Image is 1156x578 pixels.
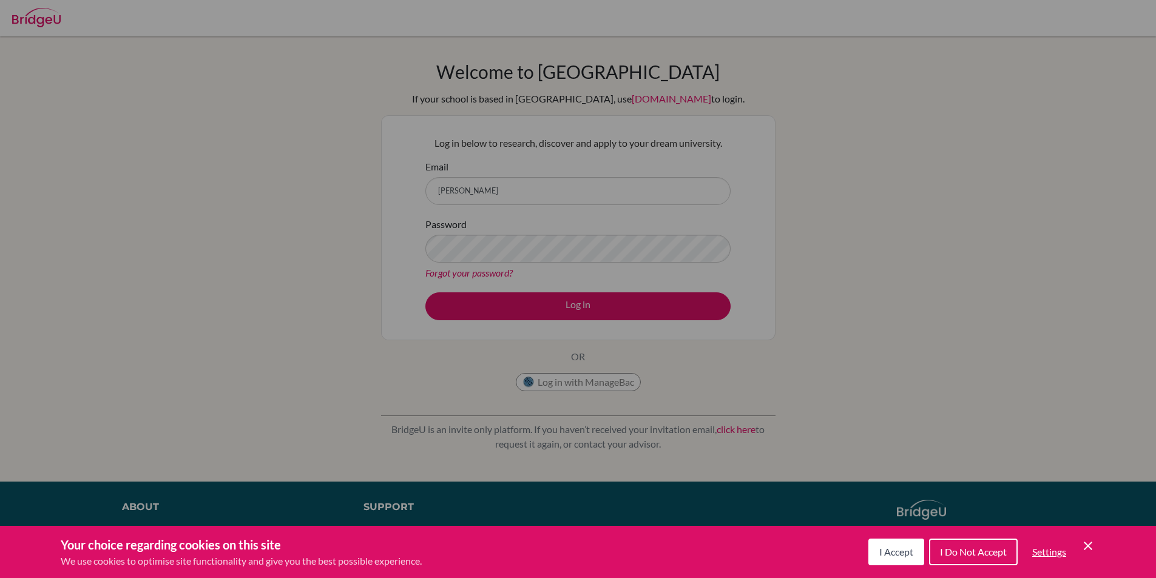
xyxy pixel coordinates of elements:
p: We use cookies to optimise site functionality and give you the best possible experience. [61,554,422,568]
span: Settings [1032,546,1066,557]
h3: Your choice regarding cookies on this site [61,536,422,554]
button: I Accept [868,539,924,565]
span: I Do Not Accept [940,546,1007,557]
span: I Accept [879,546,913,557]
button: Save and close [1081,539,1095,553]
button: I Do Not Accept [929,539,1018,565]
button: Settings [1022,540,1076,564]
